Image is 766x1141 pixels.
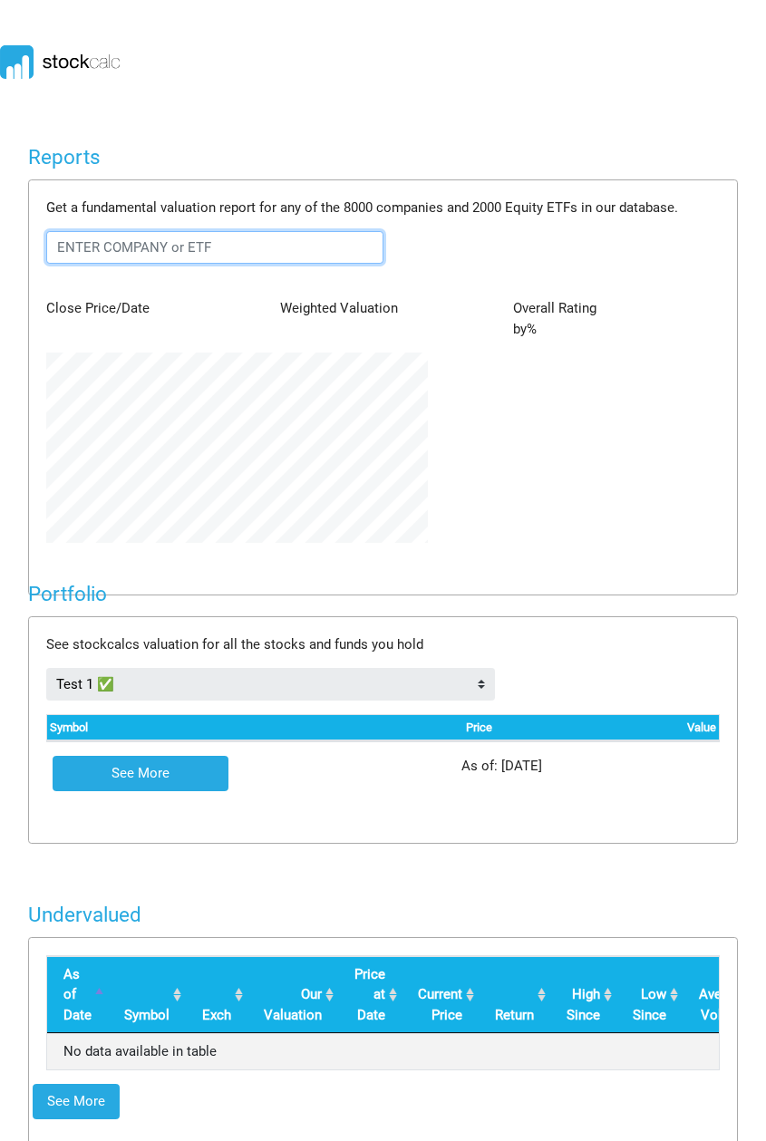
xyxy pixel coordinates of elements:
th: Our Valuation: activate to sort column ascending [247,956,338,1034]
h4: Undervalued [28,903,738,927]
input: ENTER COMPANY or ETF [46,231,383,264]
p: See stockcalcs valuation for all the stocks and funds you hold [46,634,721,655]
th: Value [496,715,720,740]
th: Low Since: activate to sort column ascending [616,956,683,1034]
th: Symbol [47,715,273,740]
p: Get a fundamental valuation report for any of the 8000 companies and 2000 Equity ETFs in our data... [46,198,721,218]
th: High Since: activate to sort column ascending [550,956,616,1034]
div: by % [499,298,733,339]
th: Price at Date: activate to sort column ascending [338,956,402,1034]
th: Exch: activate to sort column ascending [186,956,247,1034]
th: Current Price: activate to sort column ascending [402,956,479,1034]
th: Symbol: activate to sort column ascending [108,956,186,1034]
h4: Portfolio [28,582,738,606]
th: As of Date: activate to sort column descending [47,956,108,1034]
span: Overall Rating [513,300,596,316]
span: Close Price/Date [46,300,150,316]
th: Average Volume: activate to sort column ascending [683,956,764,1034]
h4: Reports [28,145,738,169]
th: Price [272,715,495,740]
span: Weighted Valuation [280,300,398,316]
th: Return: activate to sort column ascending [479,956,550,1034]
a: See More [53,756,228,792]
p: As of: [DATE] [461,756,542,778]
a: See More [33,1084,120,1120]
